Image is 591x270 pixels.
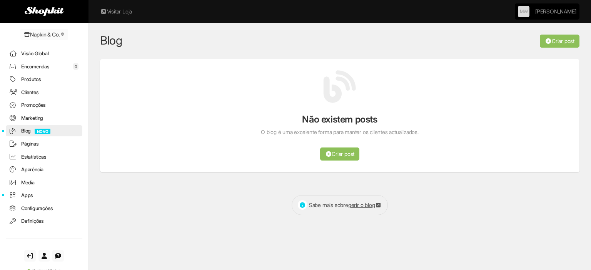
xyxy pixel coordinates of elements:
a: Napkin & Co. ® [20,29,68,40]
a: Media [6,177,82,188]
a: gerir o blog [348,202,382,208]
a: Produtos [6,74,82,85]
h3: Não existem posts [229,114,451,124]
a: Páginas [6,138,82,149]
a: Promoções [6,99,82,111]
a: Marketing [6,113,82,124]
a: Criar post [540,35,579,48]
img: Shopkit [25,7,64,16]
a: Visitar Loja [100,8,132,15]
a: Conta [38,250,50,262]
a: [PERSON_NAME] [535,4,576,19]
span: NOVO [35,129,50,134]
span: 0 [73,63,78,70]
a: MW [518,6,529,17]
a: Suporte [52,250,64,262]
div: Sabe mais sobre [292,195,388,215]
a: Blog [100,33,122,47]
a: Aparência [6,164,82,175]
a: Visão Global [6,48,82,59]
a: Estatísticas [6,151,82,162]
a: Configurações [6,203,82,214]
a: Apps [6,190,82,201]
a: Definições [6,215,82,227]
a: BlogNOVO [6,125,82,136]
a: Sair [24,250,36,262]
a: Criar post [320,147,360,161]
p: O blog é uma excelente forma para manter os clientes actualizados. [229,128,451,136]
a: Encomendas0 [6,61,82,72]
a: Clientes [6,87,82,98]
